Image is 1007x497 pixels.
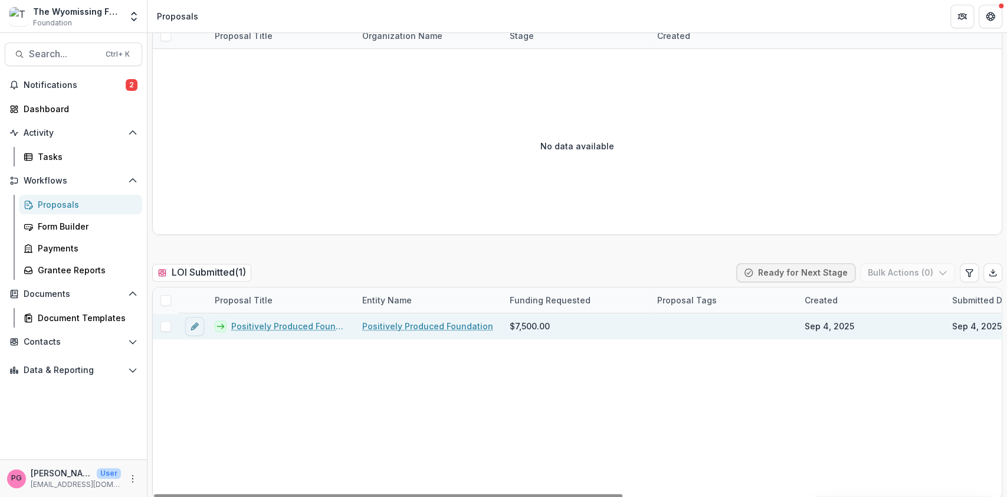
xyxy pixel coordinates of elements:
div: The Wyomissing Foundation [33,5,121,18]
a: Grantee Reports [19,260,142,280]
div: Funding Requested [503,294,598,306]
div: Proposal Title [208,287,355,313]
button: Ready for Next Stage [736,263,855,282]
nav: breadcrumb [152,8,203,25]
button: Search... [5,42,142,66]
button: Open Documents [5,285,142,303]
button: edit [185,317,204,336]
button: Open Contacts [5,332,142,351]
div: Proposal Title [208,30,280,42]
button: Open Data & Reporting [5,361,142,380]
div: Proposals [38,198,133,211]
div: Sep 4, 2025 [805,320,854,332]
a: Dashboard [5,99,142,119]
button: Notifications2 [5,76,142,94]
a: Positively Produced Foundation [362,320,493,332]
div: Organization Name [355,23,503,48]
button: Edit table settings [960,263,979,282]
span: Notifications [24,80,126,90]
p: No data available [540,140,614,152]
button: Partners [950,5,974,28]
div: Grantee Reports [38,264,133,276]
div: Stage [503,23,650,48]
div: Document Templates [38,312,133,324]
span: Contacts [24,337,123,347]
div: Entity Name [355,287,503,313]
a: Form Builder [19,217,142,236]
a: Tasks [19,147,142,166]
button: More [126,472,140,486]
span: Activity [24,128,123,138]
a: Document Templates [19,308,142,328]
p: User [97,468,121,479]
div: Entity Name [355,294,419,306]
div: Created [798,287,945,313]
button: Open Activity [5,123,142,142]
button: Export table data [983,263,1002,282]
div: Sep 4, 2025 [952,320,1002,332]
div: Ctrl + K [103,48,132,61]
div: Created [650,30,697,42]
div: Funding Requested [503,287,650,313]
div: Tasks [38,151,133,163]
button: Open Workflows [5,171,142,190]
span: Search... [29,48,99,60]
span: Data & Reporting [24,365,123,375]
div: Proposal Title [208,23,355,48]
span: Workflows [24,176,123,186]
a: Proposals [19,195,142,214]
div: Stage [503,30,541,42]
button: Get Help [979,5,1002,28]
button: Open entity switcher [126,5,142,28]
div: Proposal Tags [650,287,798,313]
div: Payments [38,242,133,254]
div: Proposal Title [208,294,280,306]
button: Bulk Actions (0) [860,263,955,282]
p: [PERSON_NAME] [31,467,92,479]
span: Documents [24,289,123,299]
div: Form Builder [38,220,133,233]
div: Proposal Tags [650,294,724,306]
div: Created [798,294,845,306]
h2: LOI Submitted ( 1 ) [152,264,251,281]
a: Positively Produced Foundation - 2025 - Letter of Intent [231,320,348,332]
span: 2 [126,79,137,91]
img: The Wyomissing Foundation [9,7,28,26]
div: Organization Name [355,30,450,42]
p: [EMAIL_ADDRESS][DOMAIN_NAME] [31,479,121,490]
div: Dashboard [24,103,133,115]
span: Foundation [33,18,72,28]
div: Pat Giles [11,475,22,482]
a: Payments [19,238,142,258]
div: Created [650,23,798,48]
span: $7,500.00 [510,320,550,332]
div: Proposals [157,10,198,22]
